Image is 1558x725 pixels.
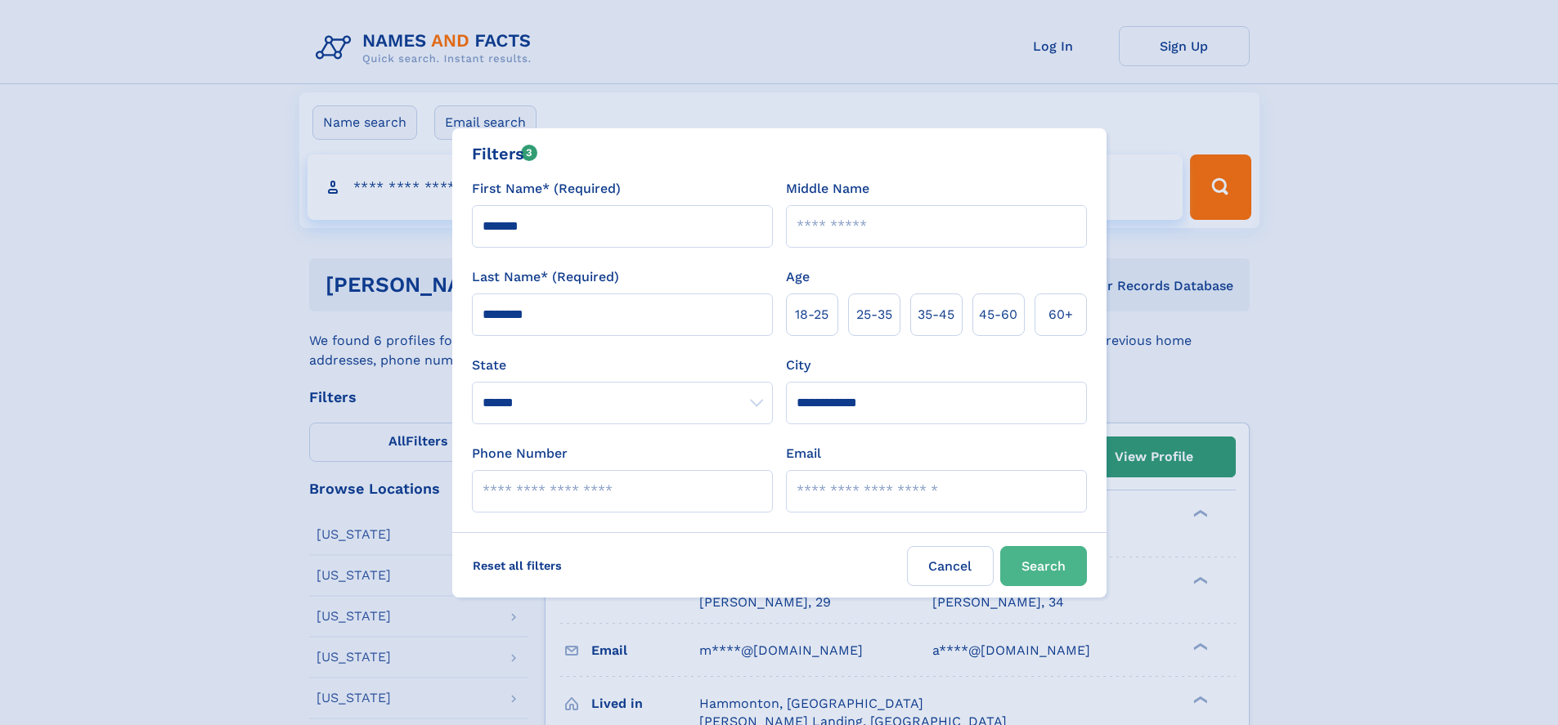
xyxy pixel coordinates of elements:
[786,267,810,287] label: Age
[979,305,1017,324] span: 45‑60
[462,546,572,585] label: Reset all filters
[856,305,892,324] span: 25‑35
[786,356,810,375] label: City
[1048,305,1073,324] span: 60+
[472,179,621,199] label: First Name* (Required)
[907,546,994,586] label: Cancel
[472,356,773,375] label: State
[795,305,828,324] span: 18‑25
[1000,546,1087,586] button: Search
[786,444,821,463] label: Email
[472,141,538,166] div: Filters
[786,179,869,199] label: Middle Name
[472,444,568,463] label: Phone Number
[472,267,619,287] label: Last Name* (Required)
[918,305,954,324] span: 35‑45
